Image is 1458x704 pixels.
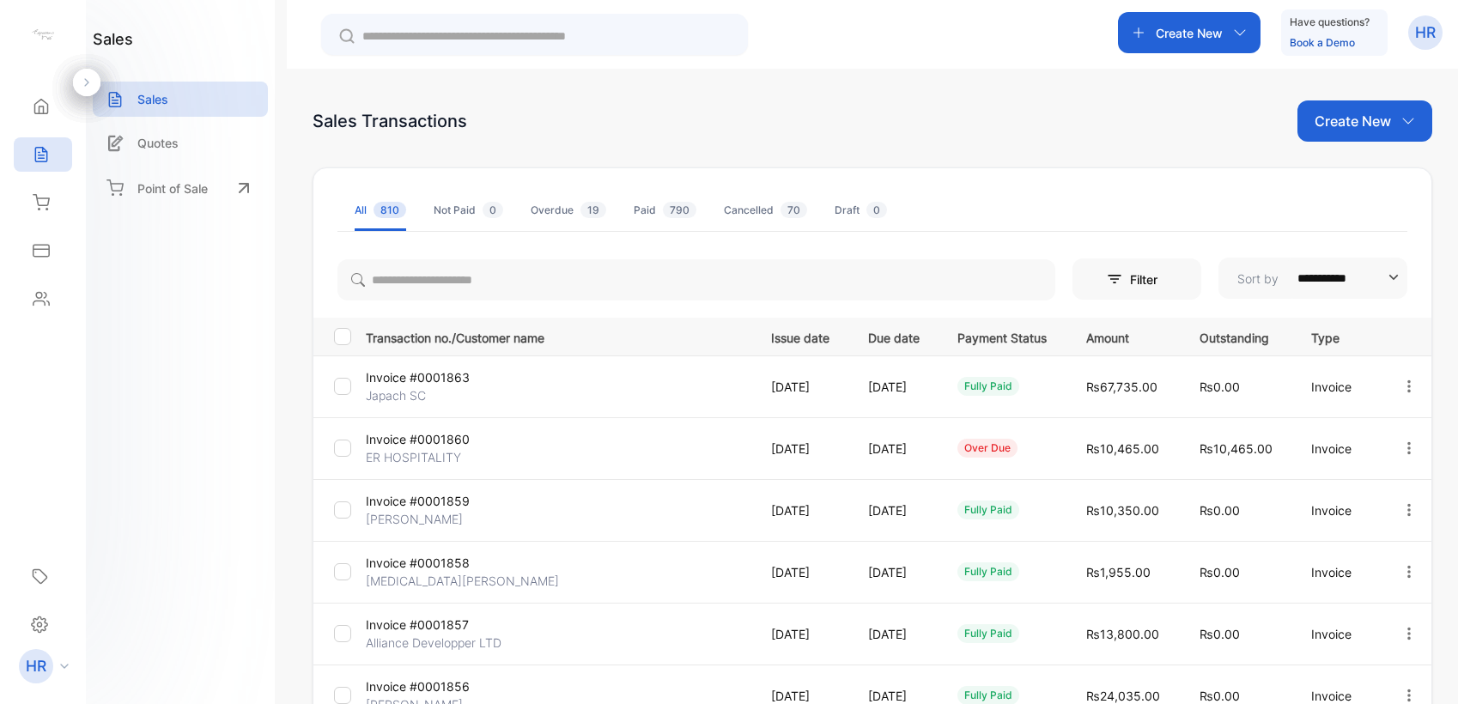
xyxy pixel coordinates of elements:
span: 0 [866,202,887,218]
p: Amount [1086,325,1164,347]
button: Create New [1297,100,1432,142]
p: Create New [1156,24,1223,42]
p: HR [26,655,46,677]
span: ₨1,955.00 [1086,565,1151,580]
p: Quotes [137,134,179,152]
span: 70 [781,202,807,218]
p: Filter [1130,270,1168,288]
button: Sort by [1218,258,1407,299]
p: [DATE] [868,440,923,458]
div: Sales Transactions [313,108,467,134]
span: ₨0.00 [1200,689,1240,703]
p: Type [1311,325,1365,347]
span: ₨0.00 [1200,379,1240,394]
p: [DATE] [771,501,833,519]
span: 19 [580,202,606,218]
p: [DATE] [771,563,833,581]
span: ₨10,350.00 [1086,503,1159,518]
div: fully paid [957,501,1019,519]
button: Filter [1072,258,1201,300]
div: Not Paid [434,203,503,218]
p: Invoice #0001858 [366,554,494,572]
div: Cancelled [724,203,807,218]
div: over due [957,439,1018,458]
a: Quotes [93,125,268,161]
p: Invoice #0001863 [366,368,494,386]
span: 810 [374,202,406,218]
span: 0 [483,202,503,218]
p: Alliance Developper LTD [366,634,501,652]
div: Draft [835,203,887,218]
p: Invoice [1311,378,1365,396]
h1: sales [93,27,133,51]
p: [MEDICAL_DATA][PERSON_NAME] [366,572,559,590]
span: ₨10,465.00 [1086,441,1159,456]
span: ₨67,735.00 [1086,379,1157,394]
p: Invoice [1311,563,1365,581]
p: Invoice #0001857 [366,616,494,634]
span: ₨10,465.00 [1200,441,1273,456]
p: Sort by [1237,270,1279,288]
img: logo [30,22,56,48]
p: Point of Sale [137,179,208,197]
a: Book a Demo [1290,36,1355,49]
span: ₨13,800.00 [1086,627,1159,641]
a: Sales [93,82,268,117]
p: Sales [137,90,168,108]
p: Due date [868,325,923,347]
a: Point of Sale [93,169,268,207]
button: Create New [1118,12,1261,53]
p: [DATE] [868,563,923,581]
span: 790 [663,202,696,218]
p: HR [1415,21,1436,44]
p: Invoice #0001859 [366,492,494,510]
p: Invoice [1311,501,1365,519]
div: fully paid [957,624,1019,643]
span: ₨0.00 [1200,565,1240,580]
span: ₨24,035.00 [1086,689,1160,703]
div: Paid [634,203,696,218]
p: [DATE] [868,625,923,643]
p: Outstanding [1200,325,1277,347]
p: [DATE] [868,378,923,396]
p: ER HOSPITALITY [366,448,494,466]
div: Overdue [531,203,606,218]
p: Issue date [771,325,833,347]
p: [DATE] [771,440,833,458]
p: Invoice [1311,625,1365,643]
p: Create New [1315,111,1391,131]
p: [DATE] [868,501,923,519]
p: Payment Status [957,325,1051,347]
p: Invoice #0001856 [366,677,494,695]
div: All [355,203,406,218]
div: fully paid [957,377,1019,396]
p: Transaction no./Customer name [366,325,750,347]
p: [DATE] [771,378,833,396]
p: [DATE] [771,625,833,643]
p: Invoice #0001860 [366,430,494,448]
button: HR [1408,12,1443,53]
p: Have questions? [1290,14,1370,31]
div: fully paid [957,562,1019,581]
p: Japach SC [366,386,494,404]
p: [PERSON_NAME] [366,510,494,528]
p: Invoice [1311,440,1365,458]
iframe: LiveChat chat widget [1386,632,1458,704]
span: ₨0.00 [1200,627,1240,641]
span: ₨0.00 [1200,503,1240,518]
